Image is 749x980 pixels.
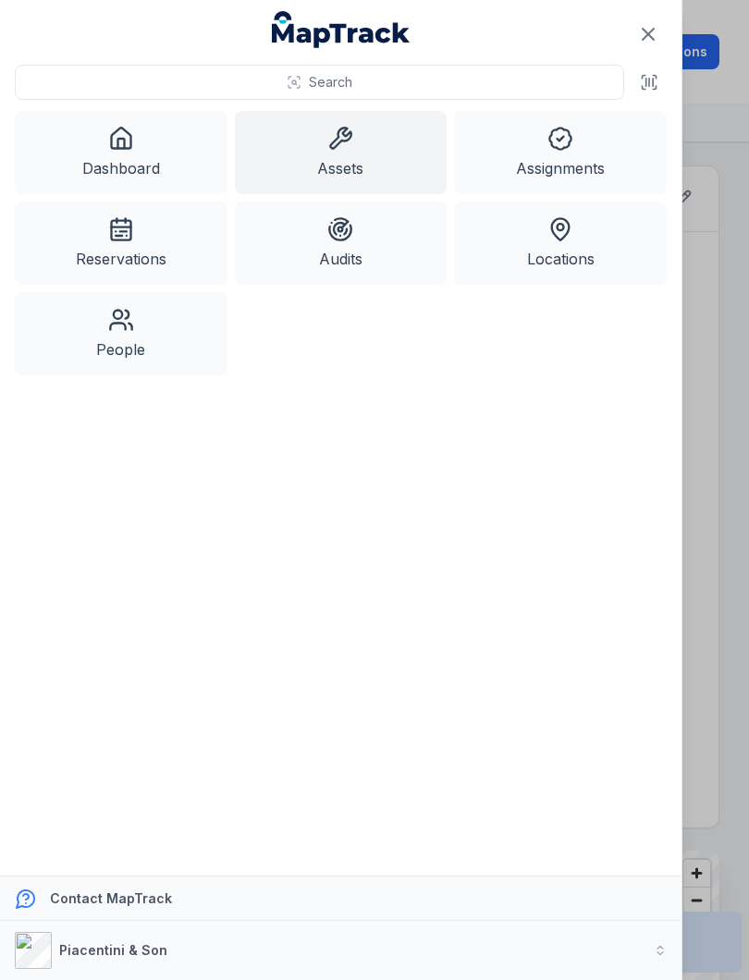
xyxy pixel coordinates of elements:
[15,202,227,285] a: Reservations
[272,11,411,48] a: MapTrack
[235,202,448,285] a: Audits
[454,202,667,285] a: Locations
[235,111,448,194] a: Assets
[629,15,668,54] button: Close navigation
[50,890,172,906] strong: Contact MapTrack
[15,65,624,100] button: Search
[15,292,227,375] a: People
[309,73,352,92] span: Search
[454,111,667,194] a: Assignments
[15,111,227,194] a: Dashboard
[59,942,167,958] strong: Piacentini & Son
